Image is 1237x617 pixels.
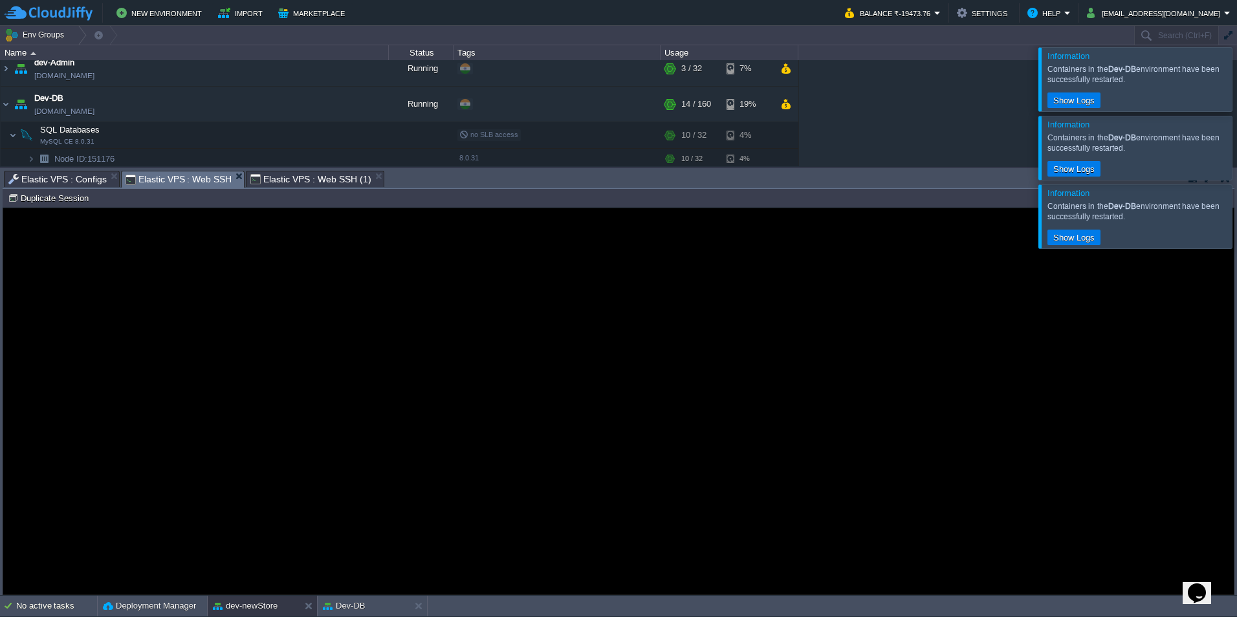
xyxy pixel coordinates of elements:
button: Show Logs [1049,232,1099,243]
div: Running [389,51,454,86]
div: Status [389,45,453,60]
div: 4% [727,149,769,169]
span: Elastic VPS : Web SSH [126,171,232,188]
button: Duplicate Session [8,192,93,204]
button: Env Groups [5,26,69,44]
div: Containers in the environment have been successfully restarted. [1047,64,1229,85]
span: 8.0.31 [459,154,479,162]
span: Information [1047,51,1089,61]
div: Name [1,45,388,60]
img: AMDAwAAAACH5BAEAAAAALAAAAAABAAEAAAICRAEAOw== [1,87,11,122]
button: Show Logs [1049,94,1099,106]
span: [DOMAIN_NAME] [34,69,94,82]
span: Elastic VPS : Configs [8,171,107,187]
div: 3 / 32 [681,51,702,86]
img: AMDAwAAAACH5BAEAAAAALAAAAAABAAEAAAICRAEAOw== [17,122,36,148]
button: [EMAIL_ADDRESS][DOMAIN_NAME] [1087,5,1224,21]
a: SQL DatabasesMySQL CE 8.0.31 [39,125,102,135]
img: AMDAwAAAACH5BAEAAAAALAAAAAABAAEAAAICRAEAOw== [27,149,35,169]
b: Dev-DB [1108,65,1136,74]
div: 7% [727,51,769,86]
img: AMDAwAAAACH5BAEAAAAALAAAAAABAAEAAAICRAEAOw== [12,51,30,86]
button: New Environment [116,5,206,21]
span: no SLB access [459,131,518,138]
img: AMDAwAAAACH5BAEAAAAALAAAAAABAAEAAAICRAEAOw== [12,87,30,122]
img: CloudJiffy [5,5,93,21]
button: Settings [957,5,1011,21]
a: dev-Admin [34,56,74,69]
div: Containers in the environment have been successfully restarted. [1047,133,1229,153]
div: No active tasks [16,596,97,616]
button: Marketplace [278,5,349,21]
button: Show Logs [1049,163,1099,175]
div: 19% [727,87,769,122]
span: MySQL CE 8.0.31 [40,138,94,146]
iframe: chat widget [1183,565,1224,604]
img: AMDAwAAAACH5BAEAAAAALAAAAAABAAEAAAICRAEAOw== [1,51,11,86]
button: Balance ₹-19473.76 [845,5,934,21]
img: AMDAwAAAACH5BAEAAAAALAAAAAABAAEAAAICRAEAOw== [9,122,17,148]
span: [DOMAIN_NAME] [34,105,94,118]
div: Usage [661,45,798,60]
a: Dev-DB [34,92,63,105]
button: Help [1027,5,1064,21]
div: 10 / 32 [681,122,706,148]
span: SQL Databases [39,124,102,135]
div: 4% [727,122,769,148]
span: Node ID: [54,154,87,164]
span: Information [1047,120,1089,129]
div: 10 / 32 [681,149,703,169]
div: 14 / 160 [681,87,711,122]
b: Dev-DB [1108,133,1136,142]
img: AMDAwAAAACH5BAEAAAAALAAAAAABAAEAAAICRAEAOw== [35,149,53,169]
button: Dev-DB [323,600,366,612]
span: 151176 [53,153,116,164]
img: AMDAwAAAACH5BAEAAAAALAAAAAABAAEAAAICRAEAOw== [30,52,36,55]
button: dev-newStore [213,600,278,612]
div: Running [389,87,454,122]
div: Tags [454,45,660,60]
button: Deployment Manager [103,600,196,612]
a: Node ID:151176 [53,153,116,164]
div: Containers in the environment have been successfully restarted. [1047,201,1229,222]
span: Elastic VPS : Web SSH (1) [250,171,371,187]
button: Import [218,5,267,21]
b: Dev-DB [1108,202,1136,211]
span: Information [1047,188,1089,198]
